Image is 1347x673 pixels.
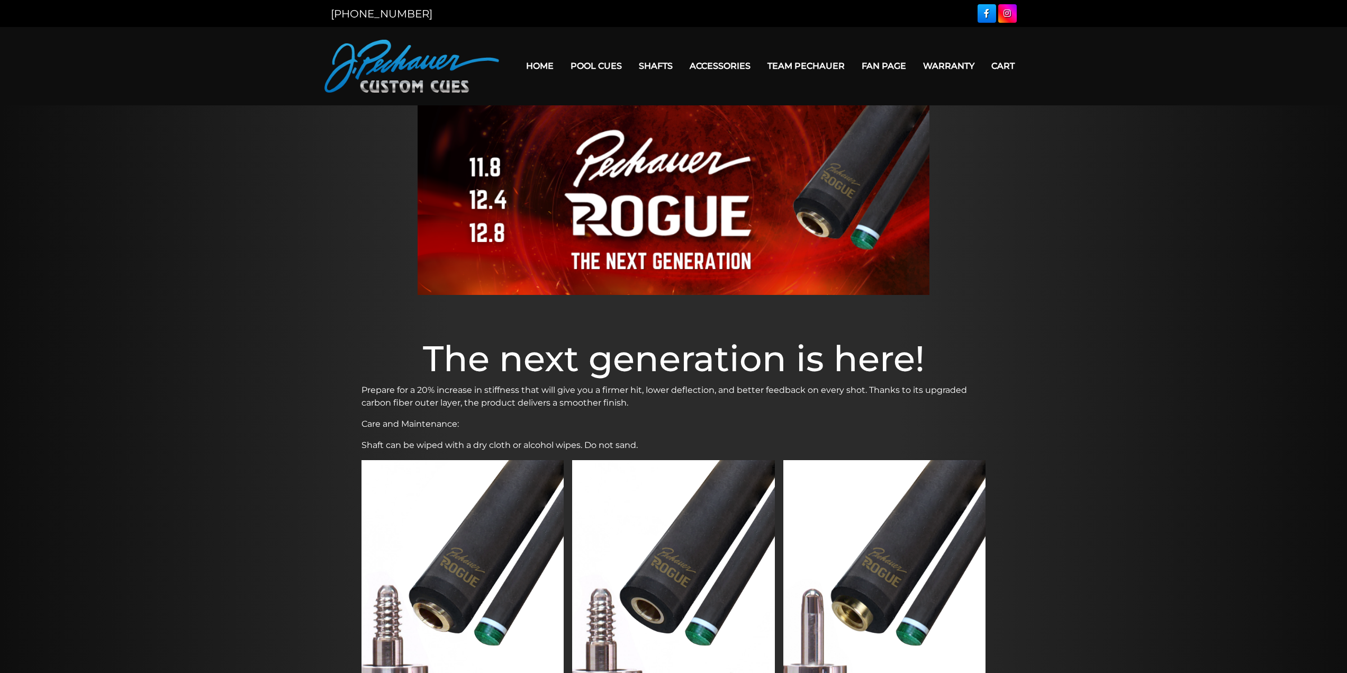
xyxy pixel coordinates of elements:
[562,52,630,79] a: Pool Cues
[331,7,432,20] a: [PHONE_NUMBER]
[681,52,759,79] a: Accessories
[759,52,853,79] a: Team Pechauer
[324,40,499,93] img: Pechauer Custom Cues
[361,384,986,409] p: Prepare for a 20% increase in stiffness that will give you a firmer hit, lower deflection, and be...
[361,439,986,452] p: Shaft can be wiped with a dry cloth or alcohol wipes. Do not sand.
[361,418,986,430] p: Care and Maintenance:
[361,337,986,380] h1: The next generation is here!
[983,52,1023,79] a: Cart
[853,52,915,79] a: Fan Page
[518,52,562,79] a: Home
[630,52,681,79] a: Shafts
[915,52,983,79] a: Warranty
